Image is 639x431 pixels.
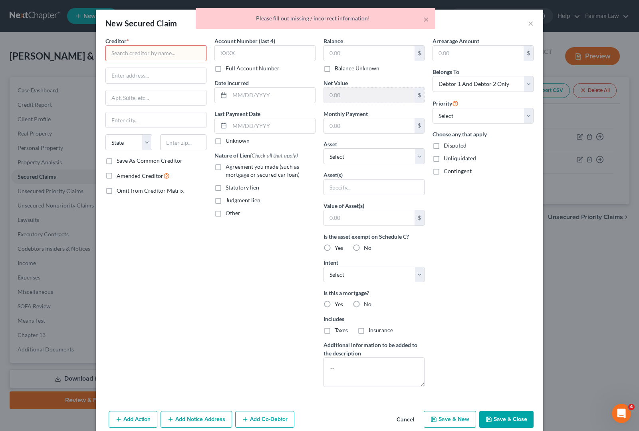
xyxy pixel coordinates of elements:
label: Full Account Number [226,64,280,72]
input: Enter zip... [160,134,207,150]
label: Is the asset exempt on Schedule C? [323,232,425,241]
button: Add Action [109,411,157,428]
span: Disputed [444,142,466,149]
span: Taxes [335,327,348,333]
input: Apt, Suite, etc... [106,90,206,106]
span: Other [226,210,240,216]
span: No [364,244,371,251]
span: (Check all that apply) [250,152,298,159]
label: Unknown [226,137,250,145]
label: Last Payment Date [214,110,260,118]
input: Search creditor by name... [105,45,206,61]
span: Judgment lien [226,197,260,204]
label: Balance [323,37,343,45]
span: Amended Creditor [117,172,163,179]
label: Net Value [323,79,348,87]
iframe: Intercom live chat [612,404,631,423]
span: Creditor [105,38,127,44]
input: 0.00 [324,210,415,225]
label: Choose any that apply [433,130,534,138]
span: Agreement you made (such as mortgage or secured car loan) [226,163,300,178]
span: Belongs To [433,68,459,75]
label: Priority [433,98,458,108]
label: Intent [323,258,338,267]
span: Yes [335,301,343,307]
span: Statutory lien [226,184,259,191]
div: $ [415,88,424,103]
span: Unliquidated [444,155,476,162]
button: Cancel [390,412,421,428]
span: Asset [323,141,337,148]
button: Save & New [424,411,476,428]
button: × [423,14,429,24]
span: Omit from Creditor Matrix [117,187,184,194]
span: Yes [335,244,343,251]
input: MM/DD/YYYY [230,88,315,103]
button: Add Co-Debtor [235,411,294,428]
div: Please fill out missing / incorrect information! [202,14,429,22]
label: Additional information to be added to the description [323,341,425,357]
input: Enter city... [106,112,206,128]
div: $ [415,118,424,134]
input: XXXX [214,45,316,61]
input: 0.00 [324,118,415,134]
label: Balance Unknown [335,64,379,72]
label: Includes [323,315,425,323]
div: $ [524,46,533,61]
div: $ [415,46,424,61]
span: Contingent [444,168,472,174]
label: Is this a mortgage? [323,289,425,297]
span: 4 [628,404,635,410]
span: Insurance [369,327,393,333]
input: 0.00 [433,46,524,61]
label: Monthly Payment [323,110,368,118]
input: 0.00 [324,88,415,103]
input: MM/DD/YYYY [230,118,315,134]
input: 0.00 [324,46,415,61]
label: Value of Asset(s) [323,202,364,210]
button: Save & Close [479,411,534,428]
label: Account Number (last 4) [214,37,275,45]
label: Save As Common Creditor [117,157,183,165]
label: Nature of Lien [214,151,298,160]
label: Date Incurred [214,79,249,87]
label: Asset(s) [323,171,343,179]
div: $ [415,210,424,225]
button: Add Notice Address [161,411,232,428]
input: Enter address... [106,68,206,83]
input: Specify... [324,180,424,195]
label: Arrearage Amount [433,37,479,45]
span: No [364,301,371,307]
